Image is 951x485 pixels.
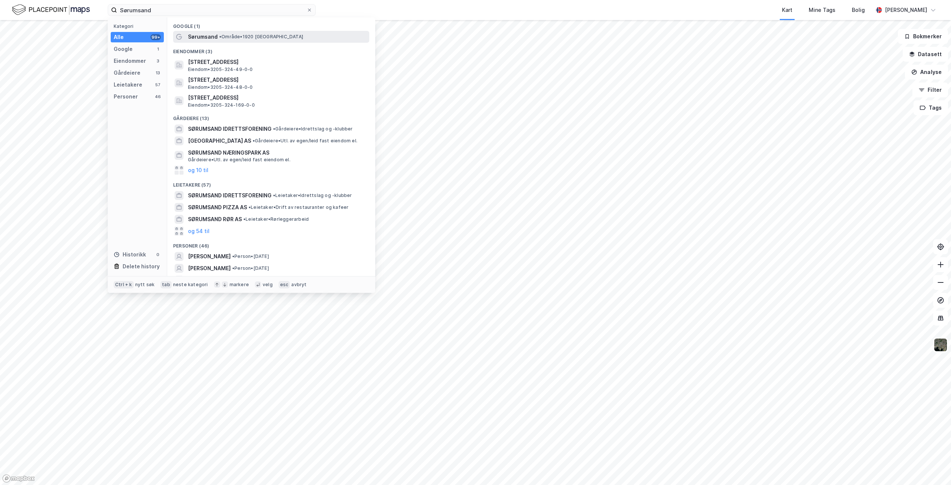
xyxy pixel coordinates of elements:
[114,80,142,89] div: Leietakere
[114,45,133,54] div: Google
[167,176,375,190] div: Leietakere (57)
[114,281,134,288] div: Ctrl + k
[114,23,164,29] div: Kategori
[188,84,253,90] span: Eiendom • 3205-324-48-0-0
[188,157,291,163] span: Gårdeiere • Utl. av egen/leid fast eiendom el.
[809,6,835,14] div: Mine Tags
[885,6,927,14] div: [PERSON_NAME]
[135,282,155,288] div: nytt søk
[188,75,366,84] span: [STREET_ADDRESS]
[117,4,306,16] input: Søk på adresse, matrikkel, gårdeiere, leietakere eller personer
[249,204,348,210] span: Leietaker • Drift av restauranter og kafeer
[155,82,161,88] div: 57
[782,6,792,14] div: Kart
[188,215,242,224] span: SØRUMSAND RØR AS
[188,227,210,236] button: og 54 til
[167,17,375,31] div: Google (1)
[912,83,948,97] button: Filter
[167,237,375,250] div: Personer (46)
[253,138,357,144] span: Gårdeiere • Utl. av egen/leid fast eiendom el.
[243,216,246,222] span: •
[114,92,138,101] div: Personer
[219,34,303,40] span: Område • 1920 [GEOGRAPHIC_DATA]
[232,265,269,271] span: Person • [DATE]
[2,474,35,483] a: Mapbox homepage
[243,216,309,222] span: Leietaker • Rørleggerarbeid
[914,449,951,485] iframe: Chat Widget
[155,46,161,52] div: 1
[114,250,146,259] div: Historikk
[188,191,272,200] span: SØRUMSAND IDRETTSFORENING
[903,47,948,62] button: Datasett
[934,338,948,352] img: 9k=
[279,281,290,288] div: esc
[249,204,251,210] span: •
[188,32,218,41] span: Sørumsand
[114,56,146,65] div: Eiendommer
[12,3,90,16] img: logo.f888ab2527a4732fd821a326f86c7f29.svg
[273,126,275,132] span: •
[905,65,948,80] button: Analyse
[167,43,375,56] div: Eiendommer (3)
[123,262,160,271] div: Delete history
[913,100,948,115] button: Tags
[273,193,275,198] span: •
[852,6,865,14] div: Bolig
[188,264,231,273] span: [PERSON_NAME]
[230,282,249,288] div: markere
[253,138,255,143] span: •
[150,34,161,40] div: 99+
[155,58,161,64] div: 3
[232,253,234,259] span: •
[155,70,161,76] div: 13
[232,253,269,259] span: Person • [DATE]
[188,93,366,102] span: [STREET_ADDRESS]
[160,281,172,288] div: tab
[219,34,221,39] span: •
[188,252,231,261] span: [PERSON_NAME]
[188,148,366,157] span: SØRUMSAND NÆRINGSPARK AS
[273,126,353,132] span: Gårdeiere • Idrettslag og -klubber
[114,33,124,42] div: Alle
[114,68,140,77] div: Gårdeiere
[263,282,273,288] div: velg
[167,110,375,123] div: Gårdeiere (13)
[188,125,272,133] span: SØRUMSAND IDRETTSFORENING
[232,265,234,271] span: •
[291,282,306,288] div: avbryt
[188,136,251,145] span: [GEOGRAPHIC_DATA] AS
[155,94,161,100] div: 46
[155,252,161,258] div: 0
[188,58,366,67] span: [STREET_ADDRESS]
[173,282,208,288] div: neste kategori
[898,29,948,44] button: Bokmerker
[188,67,253,72] span: Eiendom • 3205-324-49-0-0
[188,102,255,108] span: Eiendom • 3205-324-169-0-0
[273,193,352,198] span: Leietaker • Idrettslag og -klubber
[188,203,247,212] span: SØRUMSAND PIZZA AS
[188,166,208,175] button: og 10 til
[914,449,951,485] div: Kontrollprogram for chat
